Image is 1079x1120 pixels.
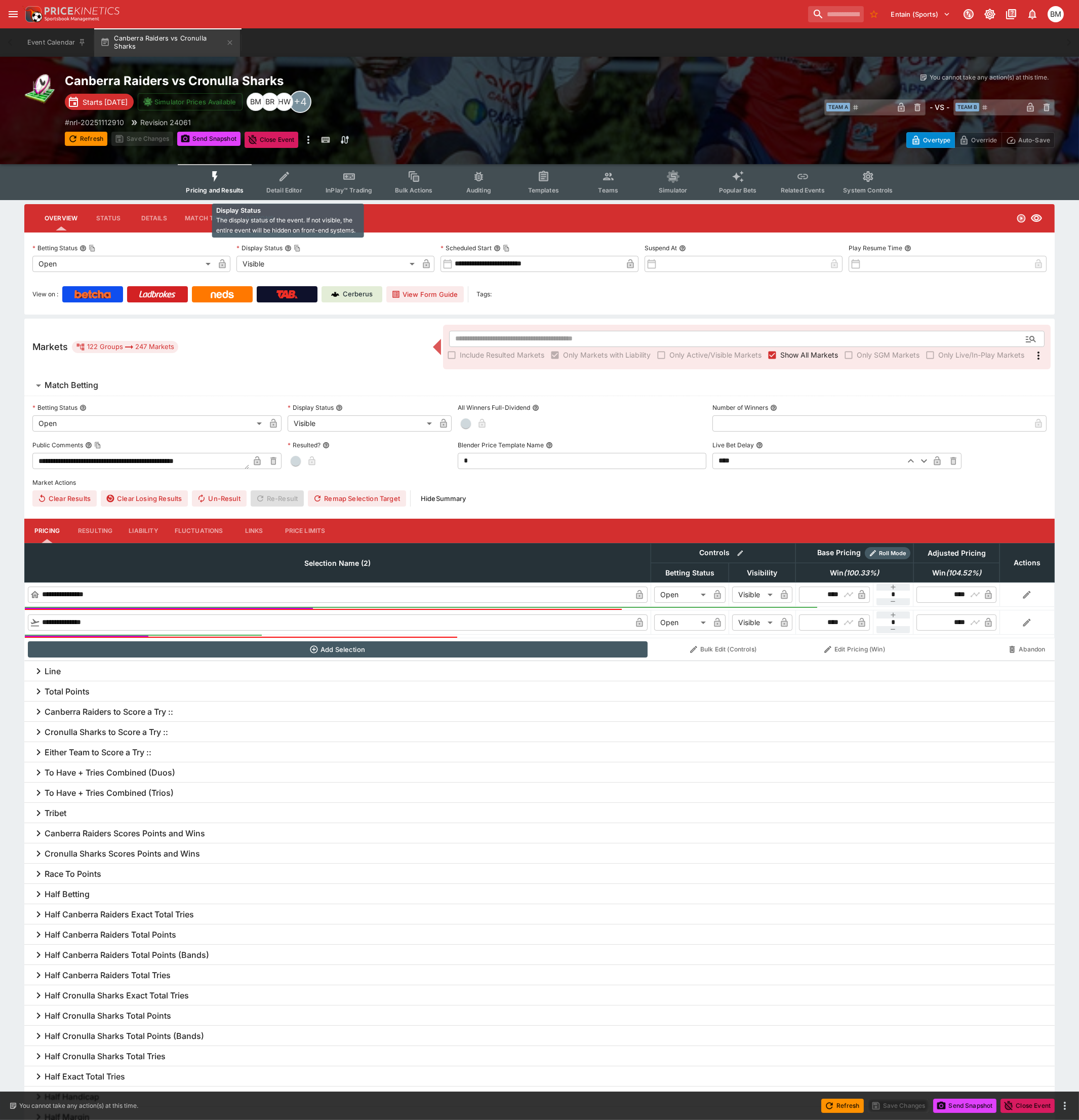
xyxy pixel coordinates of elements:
div: Open [32,256,214,272]
th: Actions [1000,543,1054,582]
img: PriceKinetics Logo [22,4,43,24]
span: Popular Bets [719,186,757,194]
button: more [1059,1100,1071,1112]
button: Remap Selection Target [308,490,406,507]
p: Display Status [236,244,283,252]
button: Refresh [65,132,107,146]
span: InPlay™ Trading [326,186,372,194]
span: Betting Status [654,567,726,579]
button: Links [231,519,277,543]
h6: Total Points [45,686,90,697]
div: Event type filters [178,164,901,200]
input: search [808,6,864,22]
p: Number of Winners [712,403,768,412]
button: Override [954,132,1002,148]
button: Clear Results [32,490,97,507]
button: Send Snapshot [177,132,241,146]
button: Canberra Raiders vs Cronulla Sharks [94,28,240,57]
button: Close Event [1001,1099,1055,1113]
button: No Bookmarks [866,6,882,22]
div: BJ Martin [247,93,265,111]
button: Auto-Save [1002,132,1055,148]
em: ( 100.33 %) [844,567,879,579]
span: Win(100.33%) [819,567,890,579]
button: Pricing [24,519,70,543]
h6: Tribet [45,808,66,819]
button: Suspend At [679,245,686,252]
button: Fluctuations [167,519,231,543]
h6: Canberra Raiders Scores Points and Wins [45,828,205,839]
p: Betting Status [32,244,77,252]
h6: Half Betting [45,889,90,900]
span: Only Live/In-Play Markets [938,350,1024,360]
h6: To Have + Tries Combined (Duos) [45,767,175,778]
h5: Markets [32,341,68,353]
button: Send Snapshot [933,1099,996,1113]
img: TabNZ [276,290,298,298]
span: Detail Editor [266,186,302,194]
p: Resulted? [288,441,321,449]
span: System Controls [843,186,893,194]
button: Match Betting [24,375,1055,396]
button: Connected to PK [960,5,978,23]
h6: - VS - [930,102,949,112]
h6: Half Exact Total Tries [45,1071,125,1082]
div: +4 [289,91,311,113]
h6: Race To Points [45,869,101,879]
img: rugby_league.png [24,73,57,105]
p: Overtype [923,135,950,145]
button: Details [131,206,177,230]
span: Show All Markets [780,350,838,360]
img: Sportsbook Management [45,17,99,21]
span: Selection Name (2) [293,557,382,569]
span: The display status of the event. If not visible, the entire event will be hidden on front-end sys... [216,216,355,234]
span: Roll Mode [875,549,910,558]
p: All Winners Full-Dividend [458,403,530,412]
h6: Half Cronulla Sharks Exact Total Tries [45,990,189,1001]
div: Harry Walker [275,93,293,111]
button: Status [86,206,131,230]
button: Live Bet Delay [756,442,763,449]
button: Match Times [177,206,237,230]
p: Starts [DATE] [83,97,128,107]
button: Edit Pricing (Win) [798,641,910,658]
button: View Form Guide [386,286,464,302]
span: Related Events [781,186,825,194]
h6: Match Betting [45,380,98,391]
p: Cerberus [343,289,373,299]
div: Ben Raymond [261,93,279,111]
h6: Cronulla Sharks to Score a Try :: [45,727,168,738]
span: Templates [528,186,559,194]
button: Refresh [821,1099,864,1113]
button: Open [1022,330,1040,348]
button: Resulted? [323,442,330,449]
h6: Line [45,666,61,677]
h6: Half Cronulla Sharks Total Points (Bands) [45,1031,204,1041]
button: Overview [36,206,86,230]
img: Cerberus [331,290,339,298]
span: Only SGM Markets [857,350,920,360]
button: Price Limits [277,519,334,543]
button: more [302,132,314,148]
p: Revision 24061 [140,117,191,128]
h2: Copy To Clipboard [65,73,560,89]
span: Include Resulted Markets [460,350,544,360]
button: Close Event [245,132,299,148]
button: Bulk Edit (Controls) [654,641,792,658]
button: Add Selection [28,641,648,658]
button: Blender Price Template Name [546,442,553,449]
span: Un-Result [192,490,246,507]
div: Visible [732,587,776,603]
div: Show/hide Price Roll mode configuration. [865,547,910,559]
button: Overtype [906,132,955,148]
div: Visible [288,415,435,432]
label: Market Actions [32,475,1047,490]
button: Display StatusCopy To Clipboard [285,245,292,252]
button: All Winners Full-Dividend [532,404,539,411]
p: Display Status [216,206,360,215]
button: Documentation [1002,5,1020,23]
h6: Half Canberra Raiders Total Points [45,930,176,940]
div: Start From [906,132,1055,148]
p: You cannot take any action(s) at this time. [930,73,1049,82]
span: Re-Result [251,490,304,507]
